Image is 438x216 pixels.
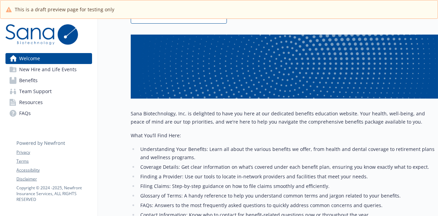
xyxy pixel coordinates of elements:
p: Copyright © 2024 - 2025 , Newfront Insurance Services, ALL RIGHTS RESERVED [16,185,92,202]
a: Accessibility [16,167,92,173]
a: Resources [5,97,92,108]
a: Privacy [16,149,92,155]
li: Coverage Details: Get clear information on what’s covered under each benefit plan, ensuring you k... [138,163,438,171]
a: Terms [16,158,92,164]
span: Benefits [19,75,38,86]
a: Benefits [5,75,92,86]
span: FAQs [19,108,31,119]
li: Filing Claims: Step-by-step guidance on how to file claims smoothly and efficiently. [138,182,438,190]
p: What You’ll Find Here: [131,131,438,140]
a: Team Support [5,86,92,97]
li: Finding a Provider: Use our tools to locate in-network providers and facilities that meet your ne... [138,173,438,181]
li: Understanding Your Benefits: Learn all about the various benefits we offer, from health and denta... [138,145,438,162]
span: Welcome [19,53,40,64]
span: Resources [19,97,43,108]
li: Glossary of Terms: A handy reference to help you understand common terms and jargon related to yo... [138,192,438,200]
span: Team Support [19,86,52,97]
a: Welcome [5,53,92,64]
span: This is a draft preview page for testing only [15,6,114,13]
a: Disclaimer [16,176,92,182]
p: Sana Biotechnology, Inc. is delighted to have you here at our dedicated benefits education websit... [131,110,438,126]
span: New Hire and Life Events [19,64,77,75]
a: FAQs [5,108,92,119]
img: overview page banner [131,35,438,99]
li: FAQs: Answers to the most frequently asked questions to quickly address common concerns and queries. [138,201,438,209]
a: New Hire and Life Events [5,64,92,75]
